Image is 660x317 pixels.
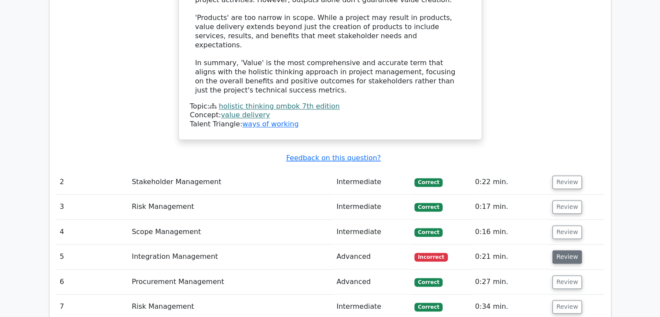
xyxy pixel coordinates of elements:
div: Talent Triangle: [190,102,470,129]
span: Correct [414,178,443,187]
button: Review [552,300,582,314]
button: Review [552,225,582,239]
td: 5 [56,244,128,269]
td: 4 [56,220,128,244]
td: 6 [56,270,128,294]
td: Advanced [333,270,411,294]
td: 0:22 min. [472,170,549,195]
td: 2 [56,170,128,195]
span: Correct [414,278,443,287]
a: ways of working [242,120,299,128]
a: holistic thinking pmbok 7th edition [219,102,340,110]
td: 0:21 min. [472,244,549,269]
td: Intermediate [333,170,411,195]
span: Incorrect [414,253,448,261]
span: Correct [414,203,443,211]
td: Scope Management [128,220,333,244]
button: Review [552,200,582,214]
div: Concept: [190,111,470,120]
button: Review [552,275,582,289]
td: 0:17 min. [472,195,549,219]
td: Intermediate [333,220,411,244]
a: value delivery [221,111,270,119]
td: 0:27 min. [472,270,549,294]
span: Correct [414,303,443,311]
div: Topic: [190,102,470,111]
td: Intermediate [333,195,411,219]
button: Review [552,250,582,264]
td: 0:16 min. [472,220,549,244]
td: Procurement Management [128,270,333,294]
td: Stakeholder Management [128,170,333,195]
td: Advanced [333,244,411,269]
span: Correct [414,228,443,237]
td: Integration Management [128,244,333,269]
button: Review [552,175,582,189]
td: 3 [56,195,128,219]
a: Feedback on this question? [286,154,381,162]
td: Risk Management [128,195,333,219]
